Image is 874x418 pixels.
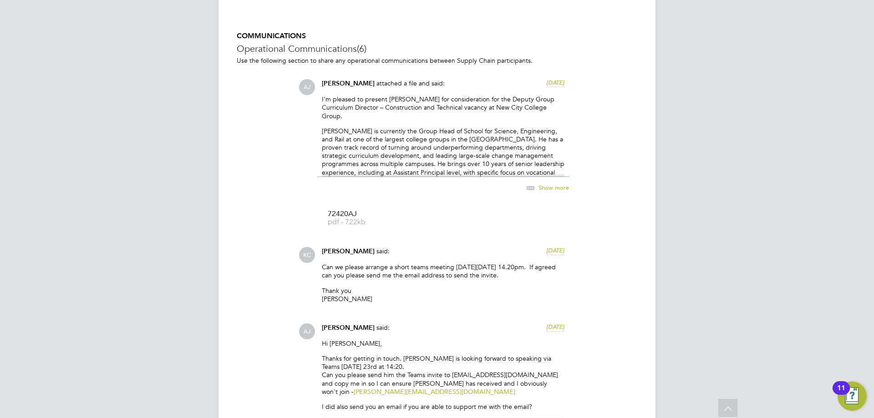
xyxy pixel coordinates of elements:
div: 11 [837,388,845,400]
a: 72420AJ pdf - 722kb [328,211,401,226]
p: I did also send you an email if you are able to support me with the email? [322,403,564,411]
span: [DATE] [546,247,564,254]
span: said: [376,247,390,255]
span: KC [299,247,315,263]
button: Open Resource Center, 11 new notifications [838,382,867,411]
span: said: [376,323,390,332]
h3: Operational Communications [237,43,637,55]
span: attached a file and said: [376,79,445,87]
span: 72420AJ [328,211,401,217]
span: Show more [539,184,569,191]
p: Hi [PERSON_NAME], [322,339,564,347]
p: Thank you [PERSON_NAME] [322,287,564,303]
span: AJ [299,79,315,95]
p: Use the following section to share any operational communications between Supply Chain participants. [237,56,637,65]
span: [PERSON_NAME] [322,324,375,332]
p: Thanks for getting in touch. [PERSON_NAME] is looking forward to speaking via Teams [DATE] 23rd a... [322,354,564,396]
h5: COMMUNICATIONS [237,31,637,41]
span: pdf - 722kb [328,219,401,226]
span: [DATE] [546,323,564,331]
span: [PERSON_NAME] [322,247,375,255]
p: Can we please arrange a short teams meeting [DATE][DATE] 14.20pm. If agreed can you please send m... [322,263,564,279]
p: I’m pleased to present [PERSON_NAME] for consideration for the Deputy Group Curriculum Director –... [322,95,564,120]
p: [PERSON_NAME] is currently the Group Head of School for Science, Engineering, and Rail at one of ... [322,127,564,185]
span: (6) [357,43,366,55]
a: [PERSON_NAME][EMAIL_ADDRESS][DOMAIN_NAME] [354,388,515,396]
span: [PERSON_NAME] [322,80,375,87]
span: [DATE] [546,79,564,86]
span: AJ [299,323,315,339]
